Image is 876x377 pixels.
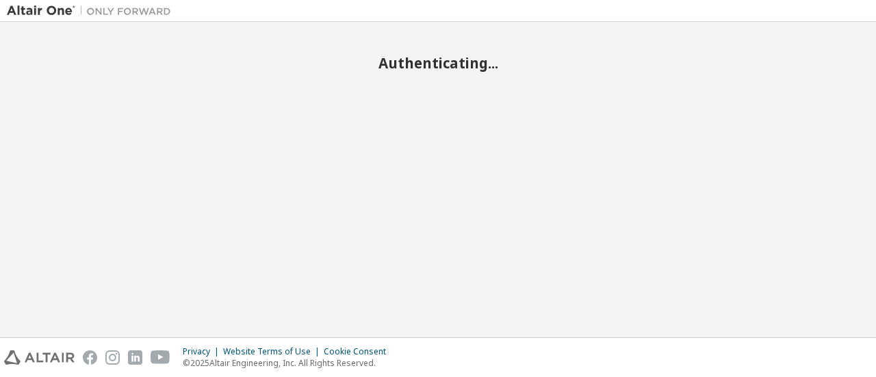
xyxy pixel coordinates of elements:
[183,357,394,369] p: © 2025 Altair Engineering, Inc. All Rights Reserved.
[128,350,142,365] img: linkedin.svg
[105,350,120,365] img: instagram.svg
[83,350,97,365] img: facebook.svg
[4,350,75,365] img: altair_logo.svg
[183,346,223,357] div: Privacy
[223,346,324,357] div: Website Terms of Use
[151,350,170,365] img: youtube.svg
[7,4,178,18] img: Altair One
[7,54,869,72] h2: Authenticating...
[324,346,394,357] div: Cookie Consent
